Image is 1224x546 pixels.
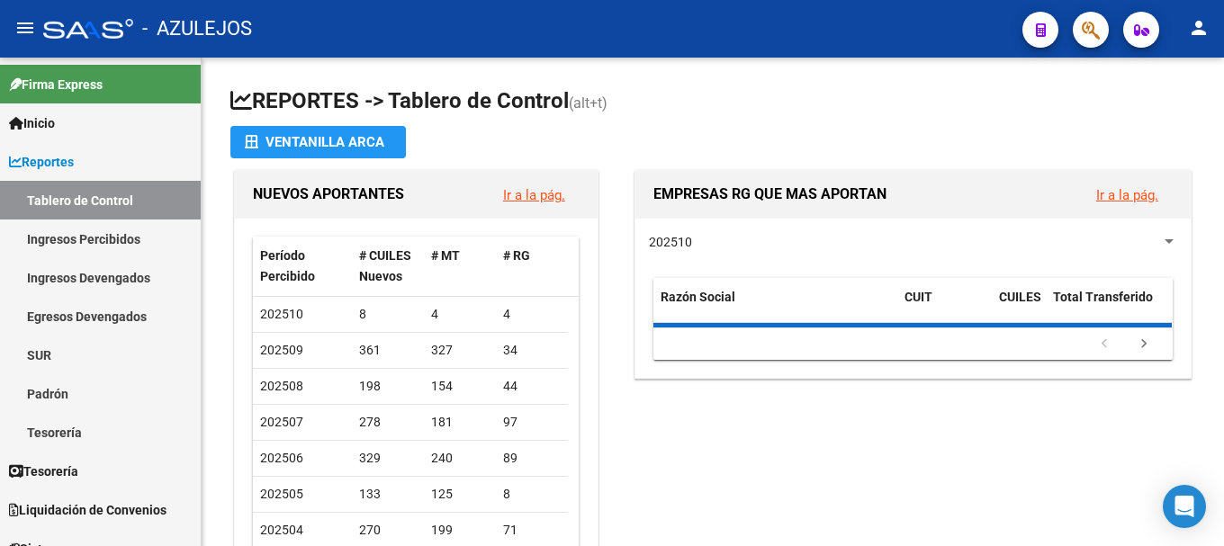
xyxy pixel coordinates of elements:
[661,290,735,304] span: Razón Social
[653,185,886,202] span: EMPRESAS RG QUE MAS APORTAN
[904,290,932,304] span: CUIT
[1082,178,1173,211] button: Ir a la pág.
[431,448,489,469] div: 240
[503,484,561,505] div: 8
[359,520,417,541] div: 270
[496,237,568,296] datatable-header-cell: # RG
[14,17,36,39] mat-icon: menu
[1096,187,1158,203] a: Ir a la pág.
[260,523,303,537] span: 202504
[9,500,166,520] span: Liquidación de Convenios
[260,248,315,283] span: Período Percibido
[503,304,561,325] div: 4
[359,248,411,283] span: # CUILES Nuevos
[503,520,561,541] div: 71
[260,379,303,393] span: 202508
[9,75,103,94] span: Firma Express
[245,126,391,158] div: Ventanilla ARCA
[653,278,897,337] datatable-header-cell: Razón Social
[260,451,303,465] span: 202506
[260,415,303,429] span: 202507
[489,178,580,211] button: Ir a la pág.
[897,278,992,337] datatable-header-cell: CUIT
[1127,335,1161,354] a: go to next page
[9,461,78,481] span: Tesorería
[359,412,417,433] div: 278
[992,278,1046,337] datatable-header-cell: CUILES
[359,304,417,325] div: 8
[503,376,561,397] div: 44
[431,340,489,361] div: 327
[431,520,489,541] div: 199
[230,126,406,158] button: Ventanilla ARCA
[1046,278,1172,337] datatable-header-cell: Total Transferido
[352,237,424,296] datatable-header-cell: # CUILES Nuevos
[999,290,1041,304] span: CUILES
[9,113,55,133] span: Inicio
[503,412,561,433] div: 97
[142,9,252,49] span: - AZULEJOS
[424,237,496,296] datatable-header-cell: # MT
[253,237,352,296] datatable-header-cell: Período Percibido
[230,86,1195,118] h1: REPORTES -> Tablero de Control
[359,340,417,361] div: 361
[359,376,417,397] div: 198
[569,94,607,112] span: (alt+t)
[431,484,489,505] div: 125
[1087,335,1121,354] a: go to previous page
[253,185,404,202] span: NUEVOS APORTANTES
[260,343,303,357] span: 202509
[260,307,303,321] span: 202510
[359,484,417,505] div: 133
[503,448,561,469] div: 89
[260,487,303,501] span: 202505
[431,376,489,397] div: 154
[431,248,460,263] span: # MT
[1053,290,1153,304] span: Total Transferido
[9,152,74,172] span: Reportes
[503,187,565,203] a: Ir a la pág.
[503,248,530,263] span: # RG
[1163,485,1206,528] div: Open Intercom Messenger
[503,340,561,361] div: 34
[431,304,489,325] div: 4
[431,412,489,433] div: 181
[359,448,417,469] div: 329
[649,235,692,249] span: 202510
[1188,17,1210,39] mat-icon: person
